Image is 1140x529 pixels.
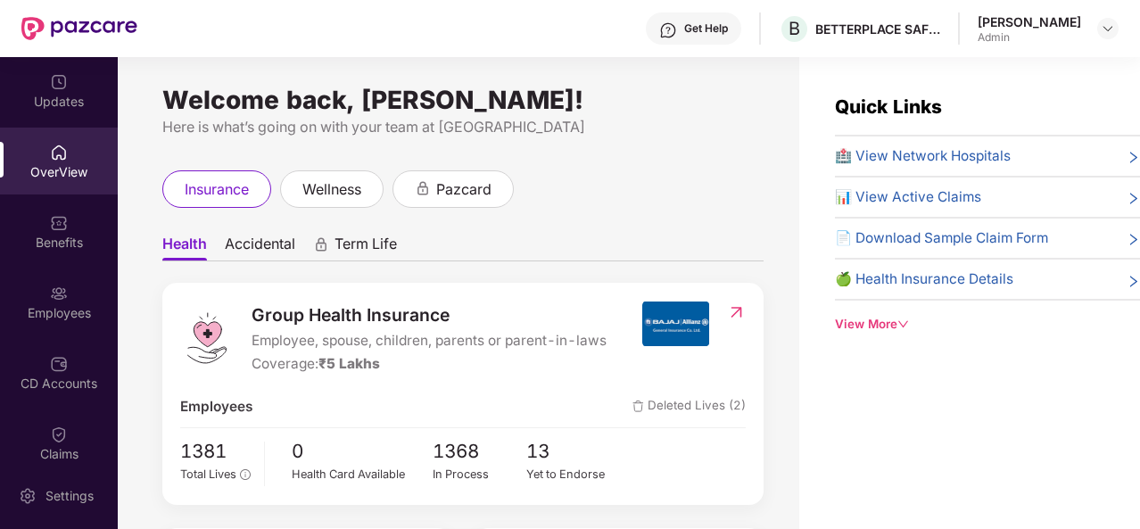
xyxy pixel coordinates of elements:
[185,178,249,201] span: insurance
[50,144,68,161] img: svg+xml;base64,PHN2ZyBpZD0iSG9tZSIgeG1sbnM9Imh0dHA6Ly93d3cudzMub3JnLzIwMDAvc3ZnIiB3aWR0aD0iMjAiIG...
[292,437,433,467] span: 0
[978,13,1081,30] div: [PERSON_NAME]
[40,487,99,505] div: Settings
[180,437,251,467] span: 1381
[684,21,728,36] div: Get Help
[526,466,621,484] div: Yet to Endorse
[1127,231,1140,249] span: right
[1127,149,1140,167] span: right
[19,487,37,505] img: svg+xml;base64,PHN2ZyBpZD0iU2V0dGluZy0yMHgyMCIgeG1sbnM9Imh0dHA6Ly93d3cudzMub3JnLzIwMDAvc3ZnIiB3aW...
[727,303,746,321] img: RedirectIcon
[252,353,607,375] div: Coverage:
[835,186,981,208] span: 📊 View Active Claims
[252,330,607,351] span: Employee, spouse, children, parents or parent-in-laws
[526,437,621,467] span: 13
[335,235,397,260] span: Term Life
[642,302,709,346] img: insurerIcon
[835,95,942,118] span: Quick Links
[50,214,68,232] img: svg+xml;base64,PHN2ZyBpZD0iQmVuZWZpdHMiIHhtbG5zPSJodHRwOi8vd3d3LnczLm9yZy8yMDAwL3N2ZyIgd2lkdGg9Ij...
[180,311,234,365] img: logo
[50,355,68,373] img: svg+xml;base64,PHN2ZyBpZD0iQ0RfQWNjb3VudHMiIGRhdGEtbmFtZT0iQ0QgQWNjb3VudHMiIHhtbG5zPSJodHRwOi8vd3...
[240,469,250,479] span: info-circle
[50,285,68,302] img: svg+xml;base64,PHN2ZyBpZD0iRW1wbG95ZWVzIiB4bWxucz0iaHR0cDovL3d3dy53My5vcmcvMjAwMC9zdmciIHdpZHRoPS...
[433,437,527,467] span: 1368
[897,318,909,330] span: down
[292,466,433,484] div: Health Card Available
[50,426,68,443] img: svg+xml;base64,PHN2ZyBpZD0iQ2xhaW0iIHhtbG5zPSJodHRwOi8vd3d3LnczLm9yZy8yMDAwL3N2ZyIgd2lkdGg9IjIwIi...
[252,302,607,328] span: Group Health Insurance
[978,30,1081,45] div: Admin
[835,315,1140,334] div: View More
[815,21,940,37] div: BETTERPLACE SAFETY SOLUTIONS PRIVATE LIMITED
[302,178,361,201] span: wellness
[415,180,431,196] div: animation
[313,236,329,252] div: animation
[1127,190,1140,208] span: right
[50,73,68,91] img: svg+xml;base64,PHN2ZyBpZD0iVXBkYXRlZCIgeG1sbnM9Imh0dHA6Ly93d3cudzMub3JnLzIwMDAvc3ZnIiB3aWR0aD0iMj...
[318,355,380,372] span: ₹5 Lakhs
[1127,272,1140,290] span: right
[162,116,764,138] div: Here is what’s going on with your team at [GEOGRAPHIC_DATA]
[632,396,746,417] span: Deleted Lives (2)
[789,18,800,39] span: B
[835,145,1011,167] span: 🏥 View Network Hospitals
[21,17,137,40] img: New Pazcare Logo
[180,396,252,417] span: Employees
[1101,21,1115,36] img: svg+xml;base64,PHN2ZyBpZD0iRHJvcGRvd24tMzJ4MzIiIHhtbG5zPSJodHRwOi8vd3d3LnczLm9yZy8yMDAwL3N2ZyIgd2...
[835,227,1048,249] span: 📄 Download Sample Claim Form
[436,178,492,201] span: pazcard
[162,235,207,260] span: Health
[659,21,677,39] img: svg+xml;base64,PHN2ZyBpZD0iSGVscC0zMngzMiIgeG1sbnM9Imh0dHA6Ly93d3cudzMub3JnLzIwMDAvc3ZnIiB3aWR0aD...
[225,235,295,260] span: Accidental
[162,93,764,107] div: Welcome back, [PERSON_NAME]!
[433,466,527,484] div: In Process
[632,401,644,412] img: deleteIcon
[180,467,236,481] span: Total Lives
[835,269,1013,290] span: 🍏 Health Insurance Details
